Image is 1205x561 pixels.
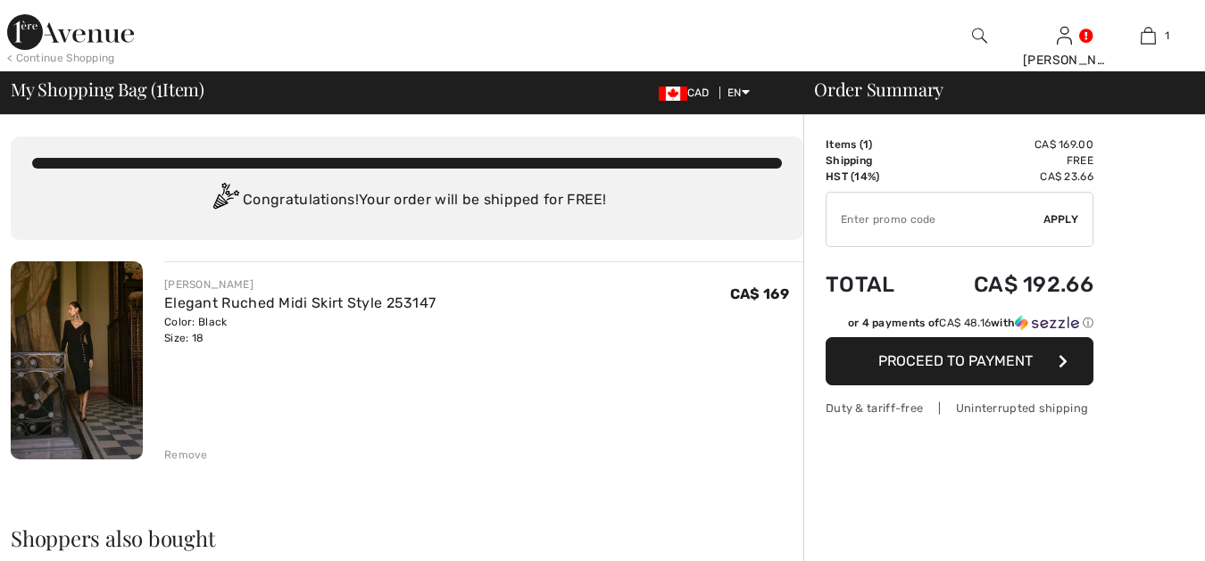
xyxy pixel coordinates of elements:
[793,80,1194,98] div: Order Summary
[827,193,1043,246] input: Promo code
[924,169,1093,185] td: CA$ 23.66
[1108,25,1191,46] a: 1
[826,400,1093,417] div: Duty & tariff-free | Uninterrupted shipping
[1015,315,1079,331] img: Sezzle
[878,352,1033,369] span: Proceed to Payment
[659,87,717,99] span: CAD
[11,527,803,549] h2: Shoppers also bought
[924,153,1093,169] td: Free
[730,285,789,302] span: CA$ 169
[164,294,436,311] a: Elegant Ruched Midi Skirt Style 253147
[924,254,1093,315] td: CA$ 192.66
[1043,211,1079,227] span: Apply
[207,183,243,219] img: Congratulation2.svg
[972,25,987,46] img: search the website
[164,276,436,293] div: [PERSON_NAME]
[848,315,1093,331] div: or 4 payments of with
[826,153,924,169] td: Shipping
[939,317,991,329] span: CA$ 48.16
[727,87,750,99] span: EN
[1023,51,1106,70] div: [PERSON_NAME]
[164,447,208,463] div: Remove
[1057,27,1072,44] a: Sign In
[1165,28,1169,44] span: 1
[156,76,162,99] span: 1
[7,14,134,50] img: 1ère Avenue
[659,87,687,101] img: Canadian Dollar
[863,138,868,151] span: 1
[11,261,143,459] img: Elegant Ruched Midi Skirt Style 253147
[826,136,924,153] td: Items ( )
[164,314,436,346] div: Color: Black Size: 18
[1057,25,1072,46] img: My Info
[826,169,924,185] td: HST (14%)
[1141,25,1156,46] img: My Bag
[924,136,1093,153] td: CA$ 169.00
[11,80,204,98] span: My Shopping Bag ( Item)
[7,50,115,66] div: < Continue Shopping
[826,337,1093,385] button: Proceed to Payment
[826,315,1093,337] div: or 4 payments ofCA$ 48.16withSezzle Click to learn more about Sezzle
[826,254,924,315] td: Total
[32,183,782,219] div: Congratulations! Your order will be shipped for FREE!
